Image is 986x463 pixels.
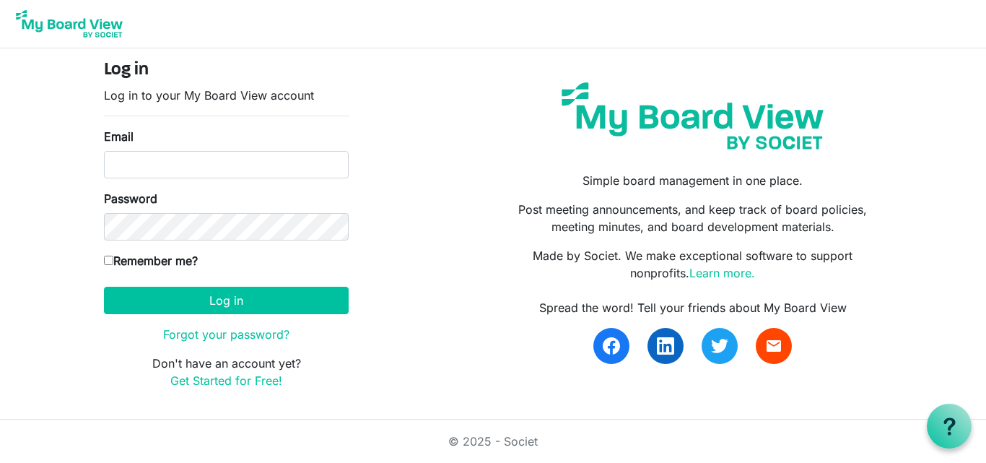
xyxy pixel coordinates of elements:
p: Post meeting announcements, and keep track of board policies, meeting minutes, and board developm... [504,201,882,235]
label: Remember me? [104,252,198,269]
p: Log in to your My Board View account [104,87,349,104]
img: my-board-view-societ.svg [551,72,834,160]
label: Password [104,190,157,207]
span: email [765,337,782,355]
a: © 2025 - Societ [448,434,538,449]
h4: Log in [104,60,349,81]
div: Spread the word! Tell your friends about My Board View [504,299,882,316]
img: My Board View Logo [12,6,127,42]
a: Learn more. [689,266,755,280]
img: facebook.svg [603,337,620,355]
a: Get Started for Free! [170,373,282,388]
img: twitter.svg [711,337,728,355]
input: Remember me? [104,256,113,265]
a: Forgot your password? [163,327,289,342]
button: Log in [104,287,349,314]
p: Made by Societ. We make exceptional software to support nonprofits. [504,247,882,282]
p: Simple board management in one place. [504,172,882,189]
label: Email [104,128,134,145]
a: email [756,328,792,364]
img: linkedin.svg [657,337,674,355]
p: Don't have an account yet? [104,355,349,389]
